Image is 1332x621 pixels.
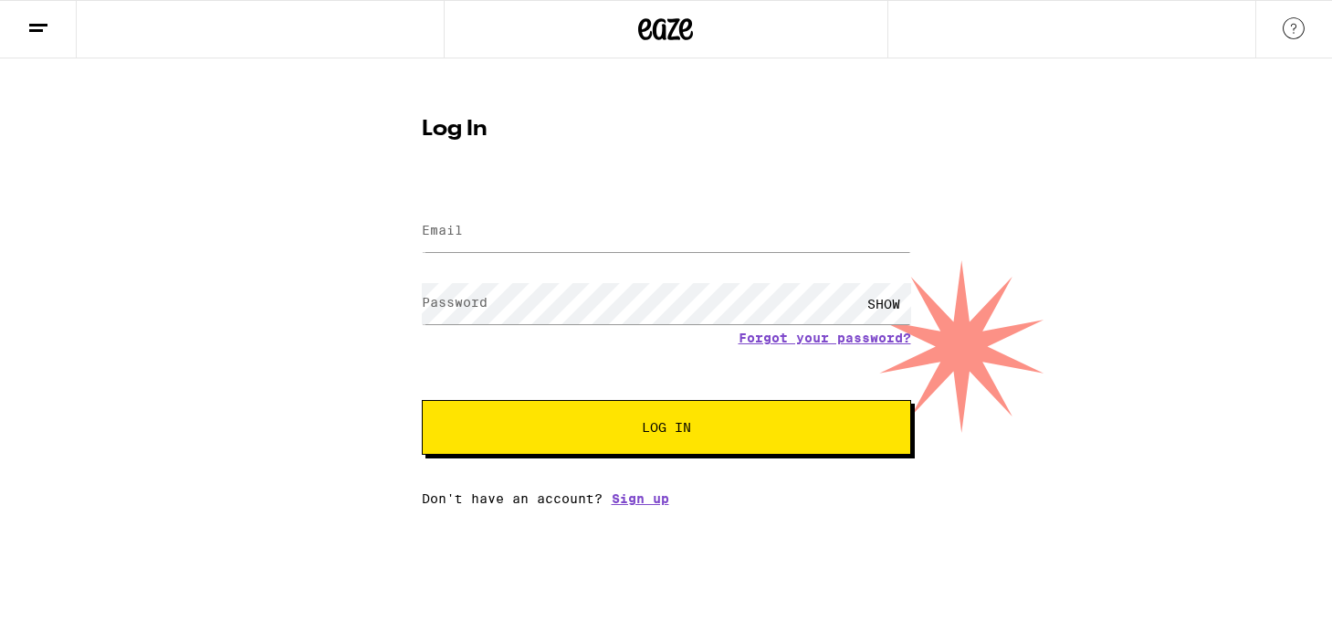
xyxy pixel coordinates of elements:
label: Email [422,223,463,237]
input: Email [422,211,911,252]
a: Forgot your password? [739,331,911,345]
span: Log In [642,421,691,434]
a: Sign up [612,491,669,506]
h1: Log In [422,119,911,141]
button: Log In [422,400,911,455]
div: SHOW [856,283,911,324]
label: Password [422,295,488,310]
div: Don't have an account? [422,491,911,506]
